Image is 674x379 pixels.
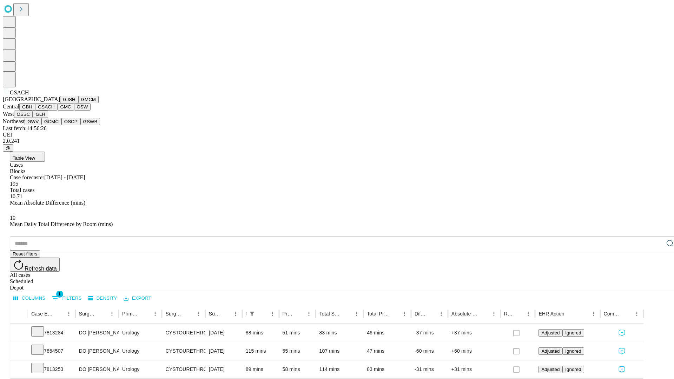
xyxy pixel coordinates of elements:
div: 89 mins [246,360,276,378]
button: Expand [14,345,24,358]
button: OSSC [14,111,33,118]
button: Sort [565,309,575,319]
div: 1 active filter [247,309,257,319]
button: Show filters [50,293,84,304]
button: Menu [107,309,117,319]
button: GSWB [80,118,100,125]
div: 7854507 [31,342,72,360]
div: -60 mins [415,342,444,360]
div: Total Predicted Duration [367,311,389,317]
button: Adjusted [538,366,562,373]
span: Table View [13,155,35,161]
div: [DATE] [209,360,239,378]
button: @ [3,144,13,152]
button: Sort [294,309,304,319]
div: 51 mins [283,324,312,342]
div: CYSTOURETHROSCOPY [MEDICAL_DATA] WITH [MEDICAL_DATA] AND [MEDICAL_DATA] INSERTION [165,360,201,378]
button: Expand [14,327,24,339]
button: Density [86,293,119,304]
button: Menu [523,309,533,319]
div: Surgery Name [165,311,183,317]
div: 114 mins [319,360,360,378]
div: EHR Action [538,311,564,317]
button: GBH [19,103,35,111]
button: GJSH [60,96,78,103]
span: 195 [10,181,18,187]
button: Export [122,293,153,304]
span: Mean Daily Total Difference by Room (mins) [10,221,113,227]
button: GLH [33,111,48,118]
button: Sort [479,309,489,319]
button: Menu [489,309,499,319]
button: Menu [436,309,446,319]
button: Sort [140,309,150,319]
span: GSACH [10,89,29,95]
button: Menu [399,309,409,319]
span: Case forecaster [10,174,44,180]
div: Predicted In Room Duration [283,311,294,317]
span: Northeast [3,118,25,124]
button: Menu [64,309,74,319]
div: 58 mins [283,360,312,378]
button: Select columns [12,293,47,304]
div: Surgeon Name [79,311,97,317]
button: Menu [267,309,277,319]
button: GSACH [35,103,57,111]
div: Absolute Difference [451,311,478,317]
div: -31 mins [415,360,444,378]
div: 7813284 [31,324,72,342]
span: Ignored [565,348,581,354]
button: Menu [231,309,240,319]
div: Urology [122,342,158,360]
div: Urology [122,324,158,342]
div: 115 mins [246,342,276,360]
button: Menu [304,309,314,319]
button: Sort [184,309,194,319]
div: DO [PERSON_NAME] [79,360,115,378]
span: [GEOGRAPHIC_DATA] [3,96,60,102]
span: 10.71 [10,193,22,199]
div: GEI [3,132,671,138]
span: West [3,111,14,117]
button: Menu [150,309,160,319]
div: Urology [122,360,158,378]
span: Mean Absolute Difference (mins) [10,200,85,206]
span: Adjusted [541,348,560,354]
div: +31 mins [451,360,497,378]
div: 7813253 [31,360,72,378]
button: GWV [25,118,41,125]
button: Sort [390,309,399,319]
div: +60 mins [451,342,497,360]
div: Primary Service [122,311,140,317]
span: 10 [10,215,15,221]
div: 55 mins [283,342,312,360]
button: Menu [632,309,642,319]
span: Last fetch: 14:56:26 [3,125,47,131]
span: 1 [56,291,63,298]
button: Menu [194,309,204,319]
div: 47 mins [367,342,408,360]
span: Ignored [565,367,581,372]
button: Sort [427,309,436,319]
div: [DATE] [209,342,239,360]
div: DO [PERSON_NAME] [79,324,115,342]
div: [DATE] [209,324,239,342]
div: Resolved in EHR [504,311,513,317]
div: 83 mins [319,324,360,342]
span: Adjusted [541,330,560,335]
div: 107 mins [319,342,360,360]
div: 46 mins [367,324,408,342]
button: GMC [57,103,74,111]
button: GCMC [41,118,61,125]
span: Reset filters [13,251,37,257]
button: Sort [97,309,107,319]
div: Total Scheduled Duration [319,311,341,317]
span: Central [3,104,19,109]
button: Sort [54,309,64,319]
button: OSW [74,103,91,111]
button: GMCM [78,96,99,103]
div: CYSTOURETHROSCOPY [MEDICAL_DATA] WITH [MEDICAL_DATA] AND [MEDICAL_DATA] INSERTION [165,342,201,360]
button: Adjusted [538,347,562,355]
div: 83 mins [367,360,408,378]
